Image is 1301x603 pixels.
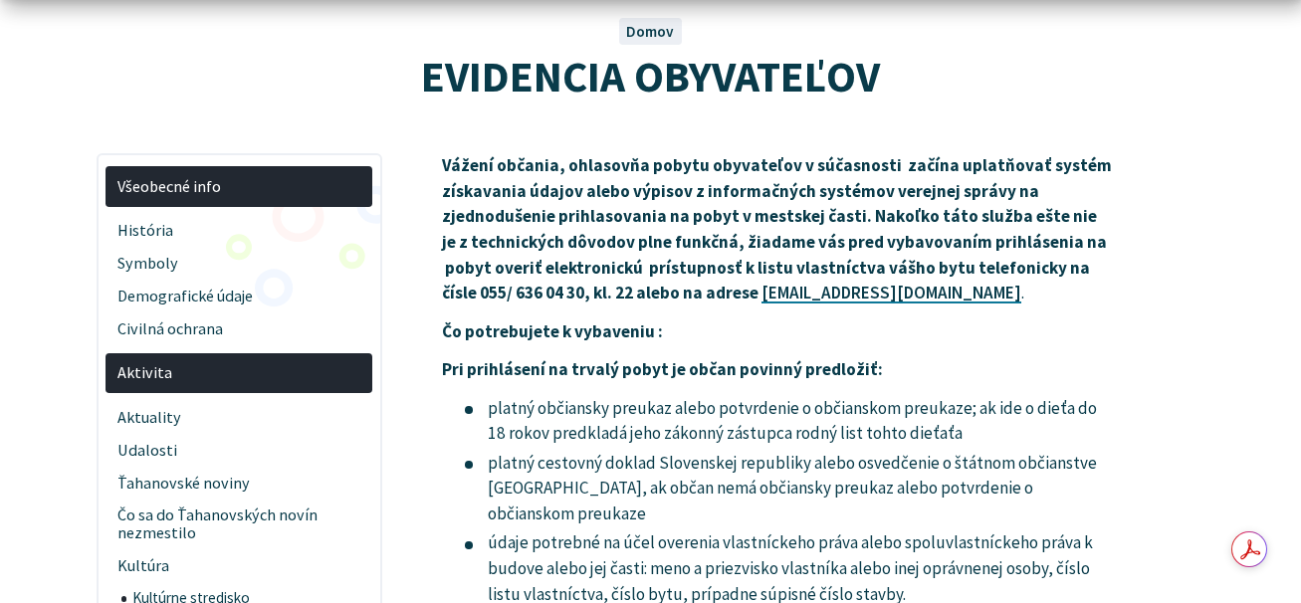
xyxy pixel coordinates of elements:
[106,280,372,312] a: Demografické údaje
[117,280,361,312] span: Demografické údaje
[106,434,372,467] a: Udalosti
[106,467,372,500] a: Ťahanovské noviny
[117,467,361,500] span: Ťahanovské noviny
[106,312,372,345] a: Civilná ochrana
[442,358,883,380] strong: Pri prihlásení na trvalý pobyt je občan povinný predložiť:
[106,550,372,583] a: Kultúra
[117,357,361,390] span: Aktivita
[106,166,372,207] a: Všeobecné info
[465,451,1114,527] li: platný cestovný doklad Slovenskej republiky alebo osvedčenie o štátnom občianstve [GEOGRAPHIC_DAT...
[106,247,372,280] a: Symboly
[442,153,1114,306] p: .
[465,396,1114,447] li: platný občiansky preukaz alebo potvrdenie o občianskom preukaze; ak ide o dieťa do 18 rokov predk...
[106,401,372,434] a: Aktuality
[626,22,674,41] a: Domov
[117,247,361,280] span: Symboly
[117,170,361,203] span: Všeobecné info
[480,282,759,303] strong: 055/ 636 04 30, kl. 22 alebo na adrese
[117,434,361,467] span: Udalosti
[117,214,361,247] span: História
[442,154,1112,303] strong: Vážení občania, ohlasovňa pobytu obyvateľov v súčasnosti začína uplatňovať systém získavania údaj...
[117,500,361,550] span: Čo sa do Ťahanovských novín nezmestilo
[106,353,372,394] a: Aktivita
[117,312,361,345] span: Civilná ochrana
[106,500,372,550] a: Čo sa do Ťahanovských novín nezmestilo
[117,401,361,434] span: Aktuality
[421,49,880,103] span: EVIDENCIA OBYVATEĽOV
[117,550,361,583] span: Kultúra
[442,320,663,342] strong: Čo potrebujete k vybaveniu :
[106,214,372,247] a: História
[761,282,1021,303] a: [EMAIL_ADDRESS][DOMAIN_NAME]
